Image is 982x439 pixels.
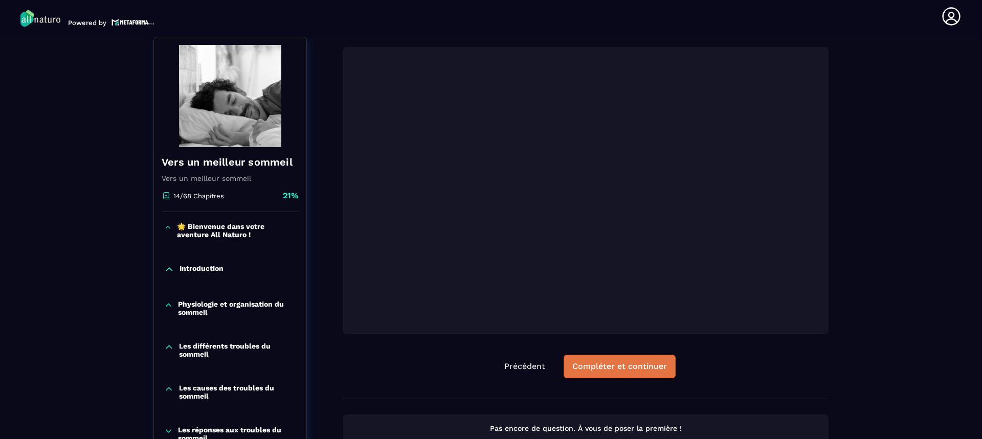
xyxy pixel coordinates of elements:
[572,361,667,372] div: Compléter et continuer
[180,264,224,274] p: Introduction
[564,355,676,378] button: Compléter et continuer
[162,45,299,147] img: banner
[20,10,60,27] img: logo-branding
[162,174,299,182] p: Vers un meilleur sommeil
[179,384,297,400] p: Les causes des troubles du sommeil
[283,190,299,201] p: 21%
[162,155,299,169] h4: Vers un meilleur sommeil
[173,192,224,200] p: 14/68 Chapitres
[496,355,553,378] button: Précédent
[352,424,819,433] p: Pas encore de question. À vous de poser la première !
[177,222,296,239] p: 🌟 Bienvenue dans votre aventure All Naturo !
[178,300,296,316] p: Physiologie et organisation du sommeil
[353,62,818,324] iframe: GPI39 - Roll-on HE sommeil - LNG
[179,342,296,358] p: Les différents troubles du sommeil
[111,18,154,27] img: logo
[68,19,106,27] p: Powered by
